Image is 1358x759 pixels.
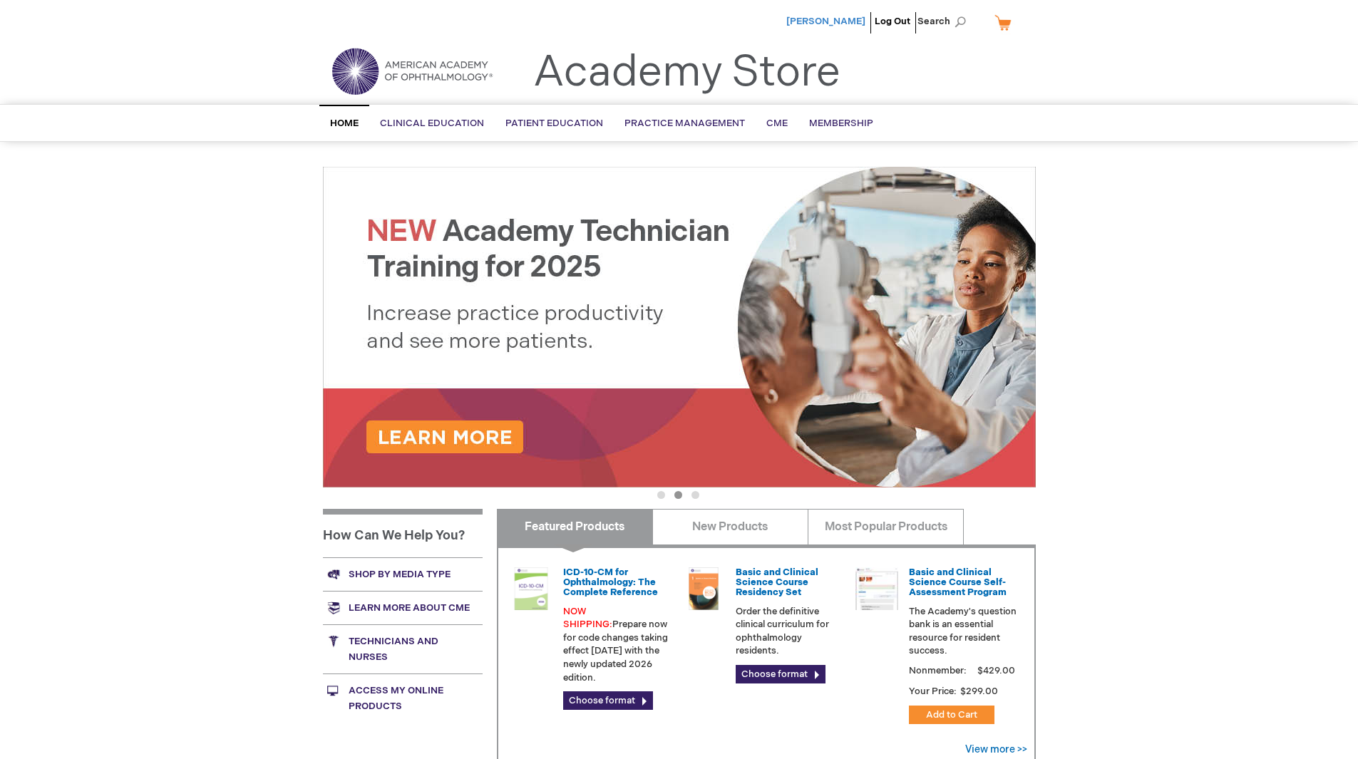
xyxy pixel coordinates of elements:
[510,567,552,610] img: 0120008u_42.png
[909,605,1017,658] p: The Academy's question bank is an essential resource for resident success.
[657,491,665,499] button: 1 of 3
[380,118,484,129] span: Clinical Education
[323,673,483,723] a: Access My Online Products
[323,591,483,624] a: Learn more about CME
[691,491,699,499] button: 3 of 3
[323,624,483,673] a: Technicians and nurses
[809,118,873,129] span: Membership
[909,662,967,680] strong: Nonmember:
[855,567,898,610] img: bcscself_20.jpg
[909,706,994,724] button: Add to Cart
[563,606,612,631] font: NOW SHIPPING:
[497,509,653,544] a: Featured Products
[736,567,818,599] a: Basic and Clinical Science Course Residency Set
[563,691,653,710] a: Choose format
[766,118,788,129] span: CME
[965,743,1027,755] a: View more >>
[330,118,359,129] span: Home
[624,118,745,129] span: Practice Management
[875,16,910,27] a: Log Out
[674,491,682,499] button: 2 of 3
[563,605,672,684] p: Prepare now for code changes taking effect [DATE] with the newly updated 2026 edition.
[975,665,1017,676] span: $429.00
[323,509,483,557] h1: How Can We Help You?
[533,47,840,98] a: Academy Store
[926,709,977,721] span: Add to Cart
[736,605,844,658] p: Order the definitive clinical curriculum for ophthalmology residents.
[563,567,658,599] a: ICD-10-CM for Ophthalmology: The Complete Reference
[909,567,1007,599] a: Basic and Clinical Science Course Self-Assessment Program
[959,686,1000,697] span: $299.00
[736,665,825,683] a: Choose format
[323,557,483,591] a: Shop by media type
[505,118,603,129] span: Patient Education
[682,567,725,610] img: 02850963u_47.png
[652,509,808,544] a: New Products
[808,509,964,544] a: Most Popular Products
[917,7,972,36] span: Search
[909,686,957,697] strong: Your Price:
[786,16,865,27] a: [PERSON_NAME]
